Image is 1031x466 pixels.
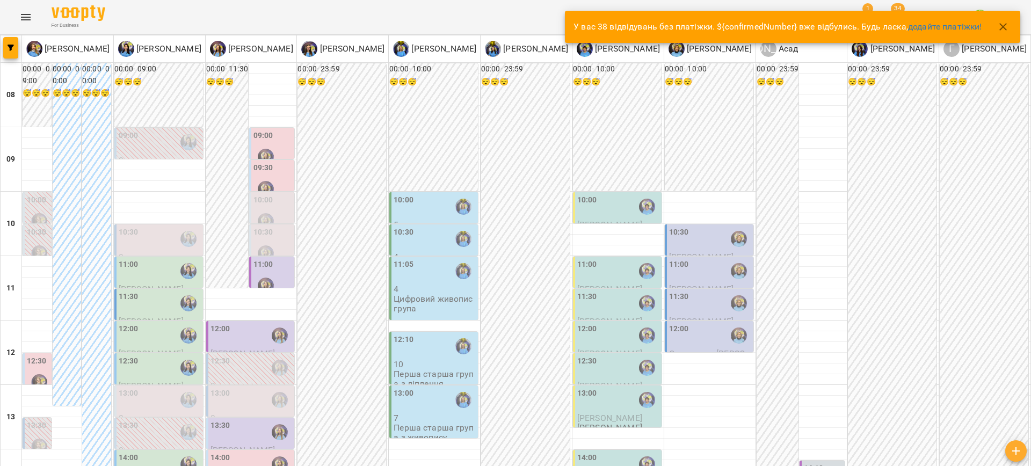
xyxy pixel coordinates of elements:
[13,4,39,30] button: Menu
[577,355,597,367] label: 12:30
[393,41,409,57] img: Р
[943,41,960,57] div: Г
[210,355,230,367] label: 12:30
[852,41,935,57] a: В [PERSON_NAME]
[258,213,274,229] div: Казимирів Тетяна
[665,76,753,88] h6: 😴😴😴
[731,295,747,311] img: Бадун Наталія
[27,420,47,432] label: 13:30
[119,323,139,335] label: 12:00
[577,423,642,432] p: [PERSON_NAME]
[394,294,476,313] p: Цифровий живопис група
[119,316,184,326] span: [PERSON_NAME]
[119,252,201,261] p: 0
[760,41,798,57] div: Асад
[180,134,197,150] img: Базілєва Катерина
[639,392,655,408] div: Чирва Юлія
[301,41,384,57] div: Ігнатенко Оксана
[394,334,413,346] label: 12:10
[258,181,274,197] div: Казимирів Тетяна
[31,439,47,455] img: Позднякова Анастасія
[394,388,413,399] label: 13:00
[6,411,15,423] h6: 13
[119,284,184,294] span: [PERSON_NAME]
[210,388,230,399] label: 13:00
[180,263,197,279] div: Базілєва Катерина
[210,381,293,390] p: 0
[943,41,1027,57] div: Городецька Карина
[317,42,384,55] p: [PERSON_NAME]
[485,41,568,57] a: С [PERSON_NAME]
[6,282,15,294] h6: 11
[52,22,105,29] span: For Business
[301,41,384,57] a: І [PERSON_NAME]
[119,348,184,359] span: [PERSON_NAME]
[577,291,597,303] label: 11:30
[485,41,501,57] img: С
[943,41,1027,57] a: Г [PERSON_NAME]
[776,42,798,55] p: Асад
[394,194,413,206] label: 10:00
[253,259,273,271] label: 11:00
[26,41,110,57] a: П [PERSON_NAME]
[665,63,753,75] h6: 00:00 - 10:00
[27,355,47,367] label: 12:30
[481,76,570,88] h6: 😴😴😴
[119,130,139,142] label: 09:00
[26,41,42,57] img: П
[639,327,655,344] img: Чирва Юлія
[180,392,197,408] img: Базілєва Катерина
[258,278,274,294] img: Казимирів Тетяна
[114,76,203,88] h6: 😴😴😴
[455,338,471,354] img: Ратушенко Альона
[669,227,689,238] label: 10:30
[31,245,47,261] img: Позднякова Анастасія
[210,445,275,455] span: [PERSON_NAME]
[53,88,82,99] h6: 😴😴😴
[394,360,476,369] p: 10
[118,41,201,57] div: Базілєва Катерина
[760,41,776,57] div: [PERSON_NAME]
[23,63,52,86] h6: 00:00 - 09:00
[394,259,413,271] label: 11:05
[389,76,478,88] h6: 😴😴😴
[253,227,273,238] label: 10:30
[253,130,273,142] label: 09:00
[210,452,230,464] label: 14:00
[119,446,201,455] p: 0
[577,194,597,206] label: 10:00
[669,284,734,294] span: [PERSON_NAME]
[31,213,47,229] div: Позднякова Анастасія
[731,327,747,344] div: Бадун Наталія
[272,360,288,376] img: Казимирів Тетяна
[940,76,1028,88] h6: 😴😴😴
[258,149,274,165] div: Казимирів Тетяна
[6,154,15,165] h6: 09
[272,327,288,344] img: Казимирів Тетяна
[301,41,317,57] img: І
[119,420,139,432] label: 13:30
[639,360,655,376] img: Чирва Юлія
[119,259,139,271] label: 11:00
[669,348,745,368] span: Серпютько [PERSON_NAME]
[180,295,197,311] img: Базілєва Катерина
[455,231,471,247] div: Ратушенко Альона
[82,63,111,86] h6: 00:00 - 00:00
[731,263,747,279] div: Бадун Наталія
[297,63,386,75] h6: 00:00 - 23:59
[253,162,273,174] label: 09:30
[394,285,476,294] p: 4
[119,156,201,165] p: 0
[82,88,111,99] h6: 😴😴😴
[258,245,274,261] div: Казимирів Тетяна
[394,220,476,229] p: 5
[669,41,685,57] img: Б
[577,323,597,335] label: 12:00
[760,41,798,57] a: [PERSON_NAME] Асад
